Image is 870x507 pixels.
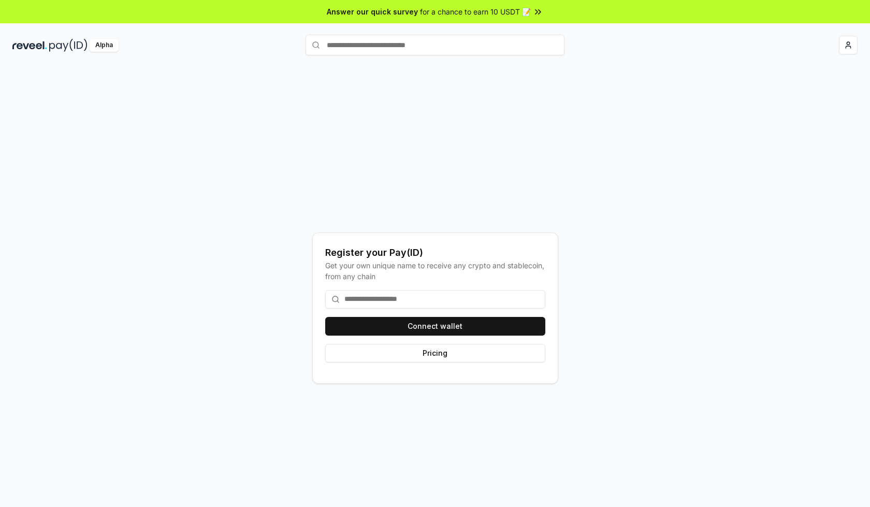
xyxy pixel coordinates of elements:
[325,317,545,336] button: Connect wallet
[325,344,545,363] button: Pricing
[12,39,47,52] img: reveel_dark
[420,6,531,17] span: for a chance to earn 10 USDT 📝
[90,39,119,52] div: Alpha
[325,245,545,260] div: Register your Pay(ID)
[49,39,88,52] img: pay_id
[325,260,545,282] div: Get your own unique name to receive any crypto and stablecoin, from any chain
[327,6,418,17] span: Answer our quick survey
